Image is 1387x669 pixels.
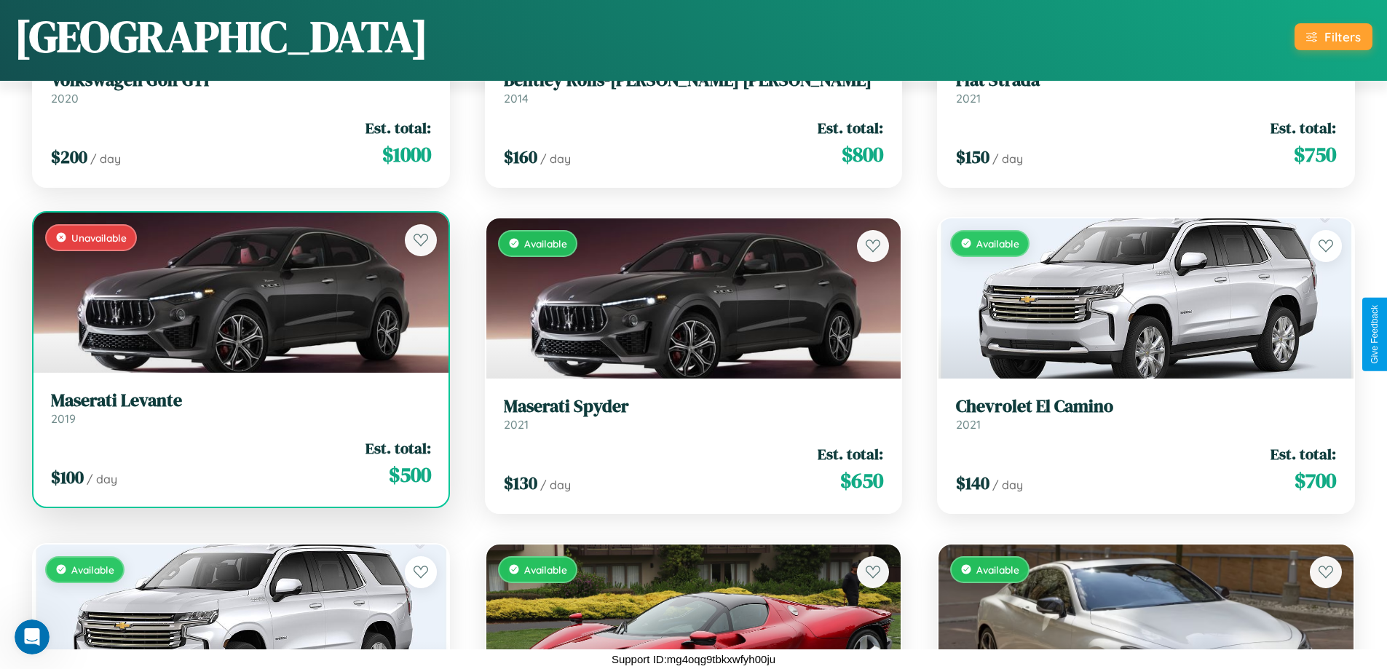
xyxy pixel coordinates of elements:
h3: Maserati Levante [51,390,431,411]
span: Est. total: [818,443,883,464]
iframe: Intercom live chat [15,619,50,654]
span: Available [524,563,567,576]
h3: Chevrolet El Camino [956,396,1336,417]
span: $ 700 [1295,466,1336,495]
span: 2020 [51,91,79,106]
span: Est. total: [365,117,431,138]
span: Available [976,563,1019,576]
a: Maserati Levante2019 [51,390,431,426]
a: Bentley Rolls-[PERSON_NAME] [PERSON_NAME]2014 [504,70,884,106]
span: $ 500 [389,460,431,489]
span: $ 160 [504,145,537,169]
span: $ 140 [956,471,989,495]
h3: Bentley Rolls-[PERSON_NAME] [PERSON_NAME] [504,70,884,91]
span: 2021 [956,417,981,432]
h3: Fiat Strada [956,70,1336,91]
span: Est. total: [818,117,883,138]
span: 2014 [504,91,529,106]
button: Filters [1295,23,1372,50]
span: $ 150 [956,145,989,169]
span: Available [524,237,567,250]
a: Fiat Strada2021 [956,70,1336,106]
a: Maserati Spyder2021 [504,396,884,432]
span: 2019 [51,411,76,426]
span: $ 800 [842,140,883,169]
span: Available [71,563,114,576]
span: 2021 [504,417,529,432]
h3: Volkswagen Golf GTI [51,70,431,91]
span: / day [992,151,1023,166]
span: $ 1000 [382,140,431,169]
span: $ 750 [1294,140,1336,169]
span: $ 200 [51,145,87,169]
span: 2021 [956,91,981,106]
a: Chevrolet El Camino2021 [956,396,1336,432]
span: Est. total: [365,438,431,459]
p: Support ID: mg4oqg9tbkxwfyh00ju [612,649,775,669]
h1: [GEOGRAPHIC_DATA] [15,7,428,66]
span: $ 100 [51,465,84,489]
div: Filters [1324,29,1361,44]
span: / day [540,478,571,492]
span: $ 650 [840,466,883,495]
a: Volkswagen Golf GTI2020 [51,70,431,106]
span: Available [976,237,1019,250]
h3: Maserati Spyder [504,396,884,417]
span: / day [540,151,571,166]
span: / day [90,151,121,166]
span: / day [87,472,117,486]
span: $ 130 [504,471,537,495]
span: Est. total: [1271,117,1336,138]
span: Est. total: [1271,443,1336,464]
div: Give Feedback [1370,305,1380,364]
span: Unavailable [71,231,127,244]
span: / day [992,478,1023,492]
